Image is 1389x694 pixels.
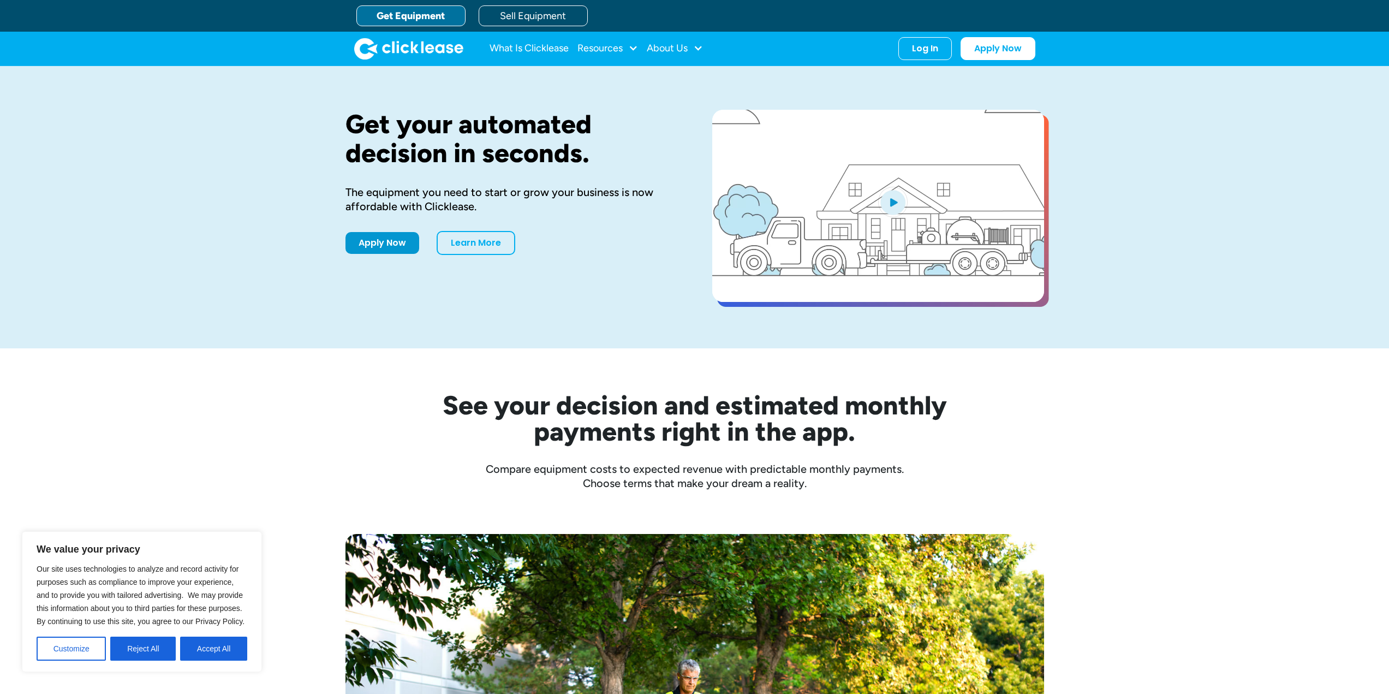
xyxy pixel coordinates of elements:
[437,231,515,255] a: Learn More
[490,38,569,60] a: What Is Clicklease
[647,38,703,60] div: About Us
[345,462,1044,490] div: Compare equipment costs to expected revenue with predictable monthly payments. Choose terms that ...
[961,37,1035,60] a: Apply Now
[345,110,677,168] h1: Get your automated decision in seconds.
[356,5,466,26] a: Get Equipment
[712,110,1044,302] a: open lightbox
[37,565,245,626] span: Our site uses technologies to analyze and record activity for purposes such as compliance to impr...
[37,543,247,556] p: We value your privacy
[389,392,1000,444] h2: See your decision and estimated monthly payments right in the app.
[354,38,463,60] a: home
[577,38,638,60] div: Resources
[345,185,677,213] div: The equipment you need to start or grow your business is now affordable with Clicklease.
[180,637,247,661] button: Accept All
[22,531,262,672] div: We value your privacy
[912,43,938,54] div: Log In
[37,637,106,661] button: Customize
[110,637,176,661] button: Reject All
[479,5,588,26] a: Sell Equipment
[878,187,908,217] img: Blue play button logo on a light blue circular background
[354,38,463,60] img: Clicklease logo
[345,232,419,254] a: Apply Now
